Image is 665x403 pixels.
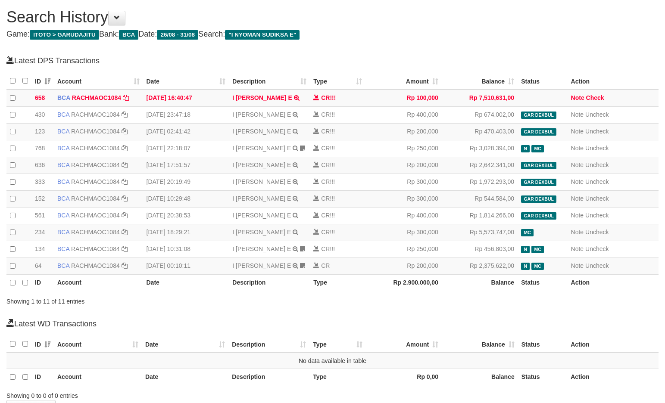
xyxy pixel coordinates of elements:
[442,208,518,224] td: Rp 1,814,266,00
[586,94,604,101] a: Check
[71,161,120,168] a: RACHMAOC1084
[232,145,291,152] a: I [PERSON_NAME] E
[57,145,69,152] span: BCA
[521,195,556,203] span: GAR DEXBUL
[31,208,54,224] td: 561
[310,191,365,208] td: !!!
[122,161,128,168] a: Copy RACHMAOC1084 to clipboard
[54,336,142,353] th: Account: activate to sort column ascending
[585,111,609,118] a: Uncheck
[31,258,54,275] td: 64
[365,140,441,157] td: Rp 250,000
[71,145,120,152] a: RACHMAOC1084
[122,145,128,152] a: Copy RACHMAOC1084 to clipboard
[54,369,142,385] th: Account
[71,111,120,118] a: RACHMAOC1084
[567,336,659,353] th: Action
[365,90,441,107] td: Rp 100,000
[6,56,659,65] h4: Latest DPS Transactions
[442,174,518,191] td: Rp 1,972,293,00
[585,161,609,168] a: Uncheck
[232,178,291,185] a: I [PERSON_NAME] E
[6,294,271,306] div: Showing 1 to 11 of 11 entries
[71,195,120,202] a: RACHMAOC1084
[31,336,54,353] th: ID: activate to sort column ascending
[568,73,659,90] th: Action
[6,353,659,369] td: No data available in table
[310,224,365,241] td: !!!
[585,262,609,269] a: Uncheck
[442,90,518,107] td: Rp 7,510,631,00
[72,94,121,101] a: RACHMAOC1084
[310,124,365,140] td: !!!
[442,73,518,90] th: Balance: activate to sort column ascending
[321,161,330,168] span: CR
[143,90,229,107] td: [DATE] 16:40:47
[57,229,69,236] span: BCA
[309,369,365,385] th: Type
[225,30,300,40] span: "I NYOMAN SUDIKSA E"
[6,319,659,329] h4: Latest WD Transactions
[366,336,442,353] th: Amount: activate to sort column ascending
[31,73,54,90] th: ID: activate to sort column ascending
[71,245,120,252] a: RACHMAOC1084
[122,212,128,219] a: Copy RACHMAOC1084 to clipboard
[571,245,584,252] a: Note
[143,241,229,258] td: [DATE] 10:31:08
[122,245,128,252] a: Copy RACHMAOC1084 to clipboard
[442,191,518,208] td: Rp 544,584,00
[54,73,143,90] th: Account: activate to sort column ascending
[521,112,556,119] span: GAR DEXBUL
[585,229,609,236] a: Uncheck
[122,128,128,135] a: Copy RACHMAOC1084 to clipboard
[31,107,54,124] td: 430
[57,212,69,219] span: BCA
[122,178,128,185] a: Copy RACHMAOC1084 to clipboard
[31,275,54,291] th: ID
[365,208,441,224] td: Rp 400,000
[232,161,291,168] a: I [PERSON_NAME] E
[531,145,544,152] span: Manually Checked by: blxdeposit
[442,124,518,140] td: Rp 470,403,00
[71,128,120,135] a: RACHMAOC1084
[122,229,128,236] a: Copy RACHMAOC1084 to clipboard
[521,145,530,152] span: Has Note
[232,229,291,236] a: I [PERSON_NAME] E
[585,128,609,135] a: Uncheck
[571,212,584,219] a: Note
[521,128,556,136] span: GAR DEXBUL
[71,178,120,185] a: RACHMAOC1084
[531,263,544,270] span: Manually Checked by: blxdeposit
[571,128,584,135] a: Note
[309,336,365,353] th: Type: activate to sort column ascending
[142,336,228,353] th: Date: activate to sort column ascending
[585,145,609,152] a: Uncheck
[143,140,229,157] td: [DATE] 22:18:07
[6,9,659,26] h1: Search History
[122,195,128,202] a: Copy RACHMAOC1084 to clipboard
[442,140,518,157] td: Rp 3,028,394,00
[119,30,138,40] span: BCA
[57,161,69,168] span: BCA
[228,336,309,353] th: Description: activate to sort column ascending
[57,128,69,135] span: BCA
[232,212,291,219] a: I [PERSON_NAME] E
[321,262,330,269] span: CR
[442,275,518,291] th: Balance
[521,263,530,270] span: Has Note
[143,124,229,140] td: [DATE] 02:41:42
[521,179,556,186] span: GAR DEXBUL
[571,195,584,202] a: Note
[71,229,120,236] a: RACHMAOC1084
[365,241,441,258] td: Rp 250,000
[232,111,291,118] a: I [PERSON_NAME] E
[232,262,291,269] a: I [PERSON_NAME] E
[6,30,659,39] h4: Game: Bank: Date: Search:
[365,275,441,291] th: Rp 2.900.000,00
[571,229,584,236] a: Note
[585,178,609,185] a: Uncheck
[442,241,518,258] td: Rp 456,803,00
[31,241,54,258] td: 134
[571,145,584,152] a: Note
[71,212,120,219] a: RACHMAOC1084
